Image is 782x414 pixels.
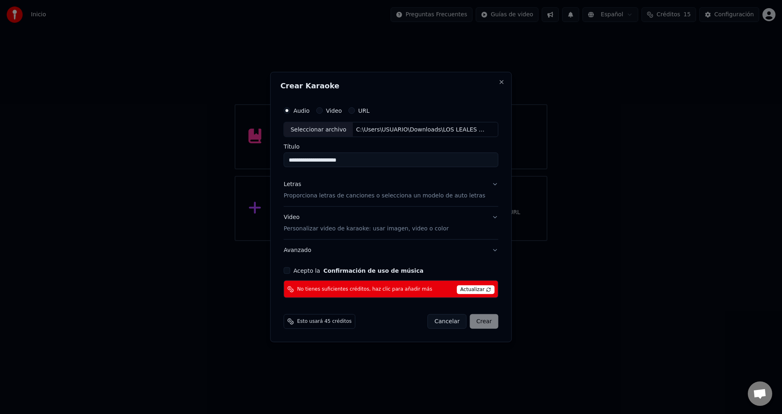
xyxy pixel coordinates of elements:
label: Acepto la [293,268,423,274]
div: Seleccionar archivo [284,122,353,137]
div: Letras [283,180,301,188]
p: Proporciona letras de canciones o selecciona un modelo de auto letras [283,192,485,200]
label: URL [358,107,369,113]
button: VideoPersonalizar video de karaoke: usar imagen, video o color [283,207,498,239]
label: Título [283,144,498,149]
p: Personalizar video de karaoke: usar imagen, video o color [283,225,448,233]
div: C:\Users\USUARIO\Downloads\LOS LEALES DEL AMOR MIX.mp3 [353,125,491,134]
button: LetrasProporciona letras de canciones o selecciona un modelo de auto letras [283,174,498,206]
div: Video [283,213,448,233]
label: Video [326,107,342,113]
span: No tienes suficientes créditos, haz clic para añadir más [297,286,432,292]
button: Avanzado [283,240,498,261]
h2: Crear Karaoke [280,82,501,89]
button: Acepto la [323,268,424,274]
button: Cancelar [428,314,467,329]
span: Actualizar [457,285,495,294]
label: Audio [293,107,310,113]
span: Esto usará 45 créditos [297,318,351,325]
